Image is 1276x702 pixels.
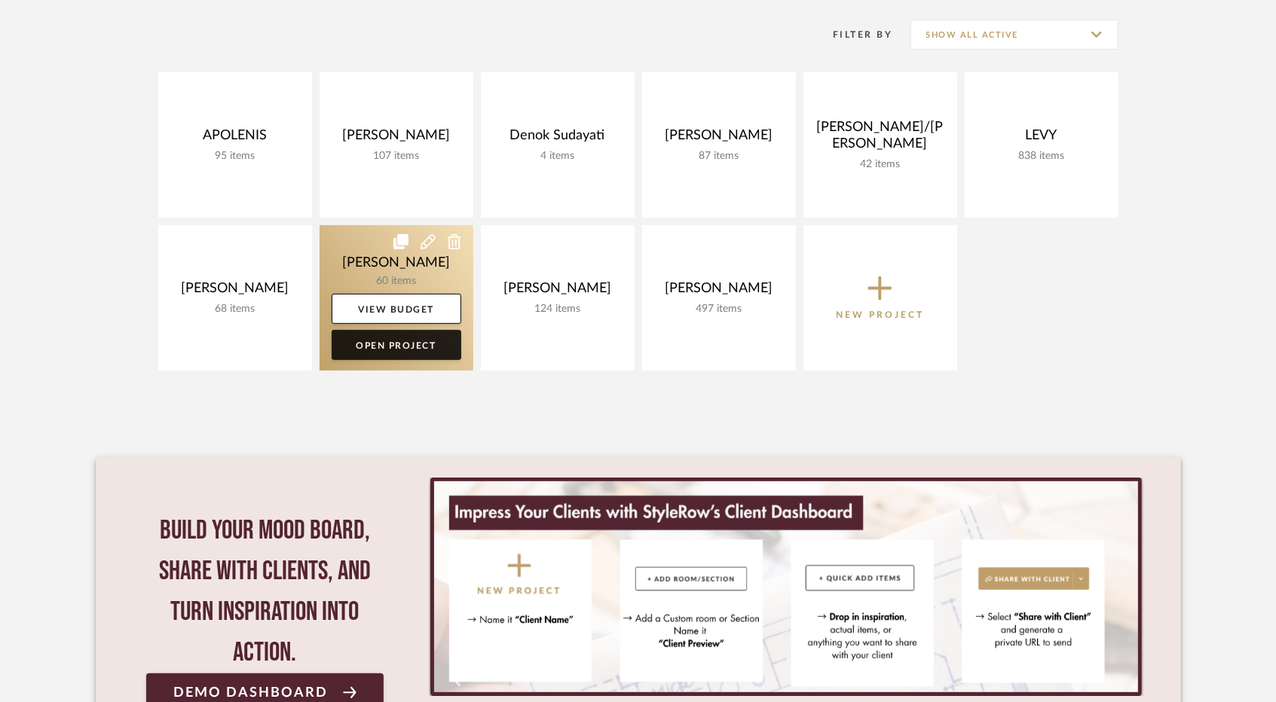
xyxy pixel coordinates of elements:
[815,119,945,158] div: [PERSON_NAME]/[PERSON_NAME]
[977,150,1106,163] div: 838 items
[814,27,893,42] div: Filter By
[332,294,461,324] a: View Budget
[493,150,623,163] div: 4 items
[803,225,957,371] button: New Project
[173,685,328,700] span: Demo Dashboard
[493,280,623,303] div: [PERSON_NAME]
[170,127,300,150] div: APOLENIS
[170,150,300,163] div: 95 items
[332,330,461,360] a: Open Project
[654,303,784,316] div: 497 items
[170,303,300,316] div: 68 items
[146,511,384,673] div: Build your mood board, share with clients, and turn inspiration into action.
[332,127,461,150] div: [PERSON_NAME]
[977,127,1106,150] div: LEVY
[654,127,784,150] div: [PERSON_NAME]
[654,150,784,163] div: 87 items
[493,127,623,150] div: Denok Sudayati
[170,280,300,303] div: [PERSON_NAME]
[434,481,1137,692] img: StyleRow_Client_Dashboard_Banner__1_.png
[429,478,1143,696] div: 0
[493,303,623,316] div: 124 items
[815,158,945,171] div: 42 items
[654,280,784,303] div: [PERSON_NAME]
[332,150,461,163] div: 107 items
[836,307,924,322] p: New Project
